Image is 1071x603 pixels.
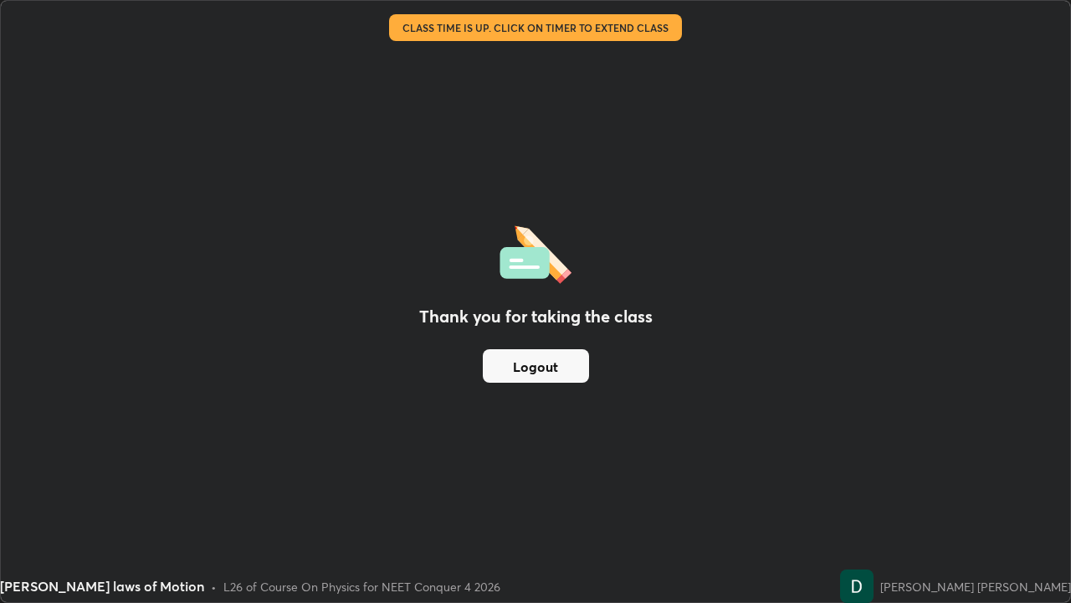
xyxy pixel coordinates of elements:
[211,578,217,595] div: •
[840,569,874,603] img: f073bd56f9384c8bb425639622a869c1.jpg
[419,304,653,329] h2: Thank you for taking the class
[483,349,589,383] button: Logout
[223,578,500,595] div: L26 of Course On Physics for NEET Conquer 4 2026
[500,220,571,284] img: offlineFeedback.1438e8b3.svg
[880,578,1071,595] div: [PERSON_NAME] [PERSON_NAME]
